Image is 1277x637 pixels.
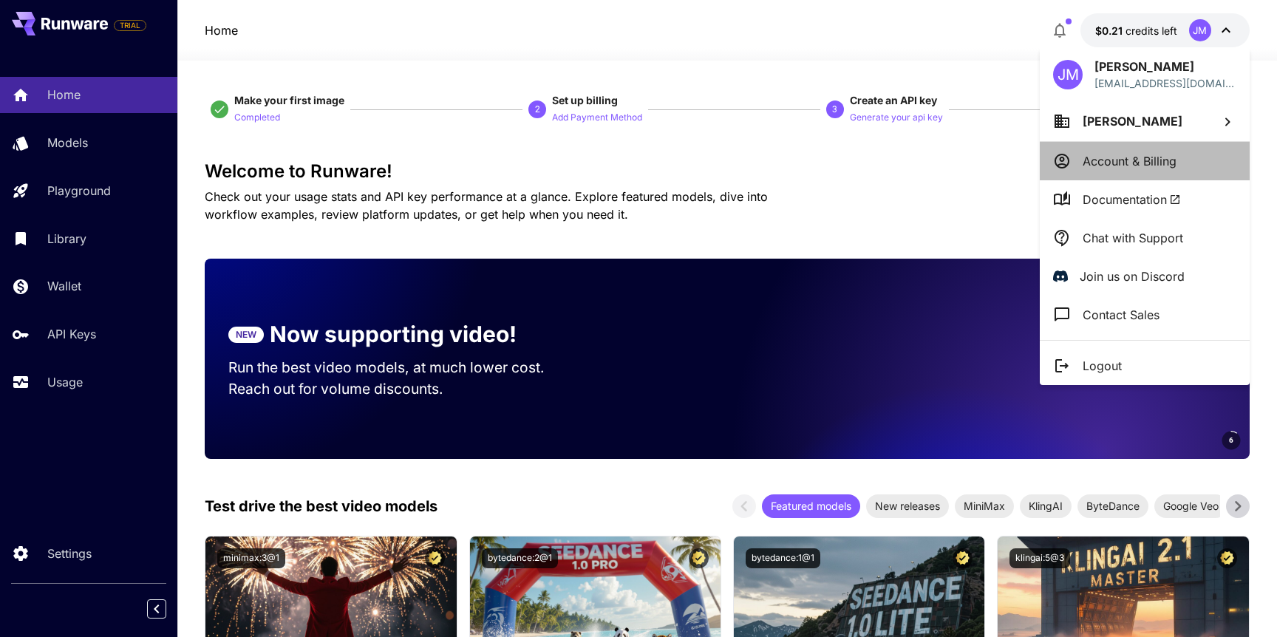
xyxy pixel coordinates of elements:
p: [EMAIL_ADDRESS][DOMAIN_NAME] [1094,75,1236,91]
p: Chat with Support [1083,229,1183,247]
p: Join us on Discord [1080,268,1185,285]
div: devteam@corelift.io [1094,75,1236,91]
p: [PERSON_NAME] [1094,58,1236,75]
p: Contact Sales [1083,306,1159,324]
span: [PERSON_NAME] [1083,114,1182,129]
button: [PERSON_NAME] [1040,101,1250,141]
span: Documentation [1083,191,1181,208]
p: Account & Billing [1083,152,1176,170]
p: Logout [1083,357,1122,375]
div: JM [1053,60,1083,89]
